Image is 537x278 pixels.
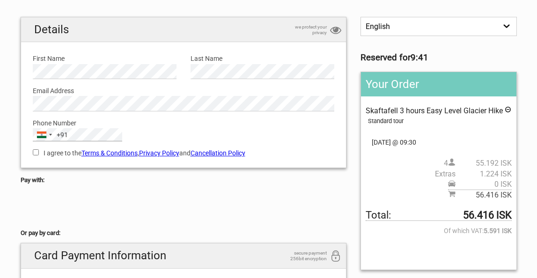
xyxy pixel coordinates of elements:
strong: 56.416 ISK [463,210,512,220]
span: [DATE] @ 09:30 [366,137,511,147]
label: First Name [33,53,177,64]
div: +91 [57,130,68,140]
span: Skaftafell 3 hours Easy Level Glacier Hike [366,106,503,115]
i: 256bit encryption [330,250,341,263]
span: 56.416 ISK [456,190,512,200]
span: 0 ISK [456,179,512,190]
h2: Card Payment Information [21,243,346,268]
h2: Your Order [361,72,516,96]
iframe: Secure payment button frame [21,198,105,216]
label: Last Name [191,53,334,64]
h5: Or pay by card: [21,228,347,238]
i: privacy protection [330,24,341,37]
label: I agree to the , and [33,148,335,158]
span: 1.224 ISK [456,169,512,179]
span: we protect your privacy [280,24,327,36]
button: Selected country [33,129,68,141]
h3: Reserved for [360,52,516,63]
span: Subtotal [448,190,512,200]
span: Of which VAT: [366,226,511,236]
span: secure payment 256bit encryption [280,250,327,262]
span: Extras [435,169,512,179]
a: Privacy Policy [139,149,179,157]
span: 4 person(s) [444,158,512,168]
span: 55.192 ISK [456,158,512,168]
h5: Pay with: [21,175,347,185]
label: Email Address [33,86,335,96]
label: Phone Number [33,118,335,128]
h2: Details [21,17,346,42]
div: Standard tour [368,116,511,126]
span: Total to be paid [366,210,511,221]
p: We're away right now. Please check back later! [13,16,106,24]
a: Terms & Conditions [81,149,138,157]
a: Cancellation Policy [191,149,245,157]
span: Pickup price [448,179,512,190]
button: Open LiveChat chat widget [108,15,119,26]
strong: 9:41 [411,52,428,63]
strong: 5.591 ISK [484,226,512,236]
